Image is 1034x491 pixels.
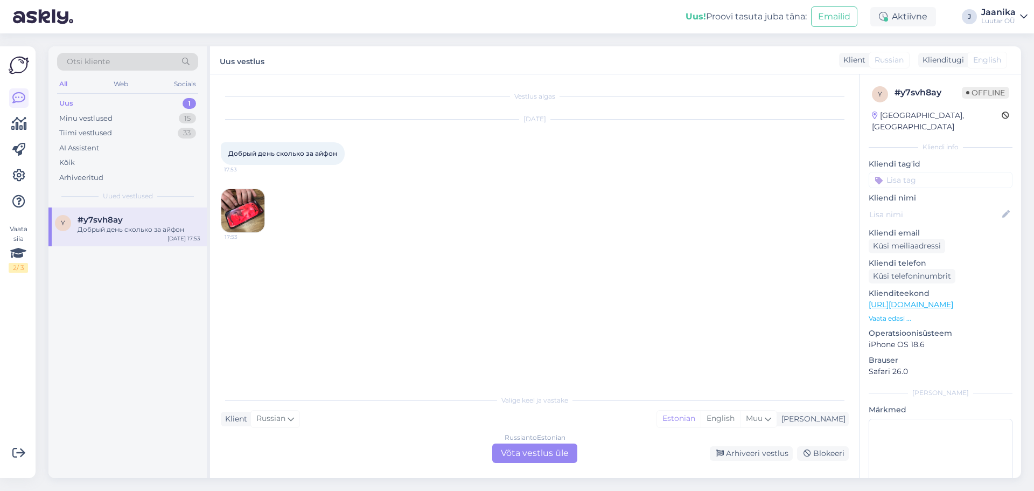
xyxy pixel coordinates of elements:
[657,411,701,427] div: Estonian
[869,328,1012,339] p: Operatsioonisüsteem
[9,55,29,75] img: Askly Logo
[869,192,1012,204] p: Kliendi nimi
[59,98,73,109] div: Uus
[869,366,1012,377] p: Safari 26.0
[59,172,103,183] div: Arhiveeritud
[869,158,1012,170] p: Kliendi tag'id
[869,142,1012,152] div: Kliendi info
[797,446,849,461] div: Blokeeri
[179,113,196,124] div: 15
[221,92,849,101] div: Vestlus algas
[746,413,763,423] span: Muu
[67,56,110,67] span: Otsi kliente
[228,149,337,157] span: Добрый день сколько за айфон
[224,165,264,174] span: 17:53
[59,113,113,124] div: Minu vestlused
[895,86,962,99] div: # y7svh8ay
[811,6,857,27] button: Emailid
[78,215,123,225] span: #y7svh8ay
[710,446,793,461] div: Arhiveeri vestlus
[869,339,1012,350] p: iPhone OS 18.6
[869,300,953,309] a: [URL][DOMAIN_NAME]
[973,54,1001,66] span: English
[9,224,28,273] div: Vaata siia
[183,98,196,109] div: 1
[492,444,577,463] div: Võta vestlus üle
[178,128,196,139] div: 33
[869,227,1012,239] p: Kliendi email
[981,17,1016,25] div: Luutar OÜ
[221,396,849,405] div: Valige keel ja vastake
[839,54,865,66] div: Klient
[57,77,69,91] div: All
[221,114,849,124] div: [DATE]
[59,143,99,154] div: AI Assistent
[870,7,936,26] div: Aktiivne
[221,189,264,232] img: Attachment
[221,413,247,425] div: Klient
[59,157,75,168] div: Kõik
[220,53,264,67] label: Uus vestlus
[869,239,945,253] div: Küsi meiliaadressi
[875,54,904,66] span: Russian
[869,404,1012,416] p: Märkmed
[103,191,153,201] span: Uued vestlused
[225,233,265,241] span: 17:53
[256,413,285,425] span: Russian
[9,263,28,273] div: 2 / 3
[61,219,65,227] span: y
[869,314,1012,323] p: Vaata edasi ...
[869,269,955,283] div: Küsi telefoninumbrit
[869,258,1012,269] p: Kliendi telefon
[981,8,1028,25] a: JaanikaLuutar OÜ
[872,110,1002,133] div: [GEOGRAPHIC_DATA], [GEOGRAPHIC_DATA]
[878,90,882,98] span: y
[962,87,1009,99] span: Offline
[869,172,1012,188] input: Lisa tag
[918,54,964,66] div: Klienditugi
[962,9,977,24] div: J
[686,11,706,22] b: Uus!
[78,225,200,234] div: Добрый день сколько за айфон
[981,8,1016,17] div: Jaanika
[172,77,198,91] div: Socials
[869,388,1012,398] div: [PERSON_NAME]
[167,234,200,243] div: [DATE] 17:53
[111,77,130,91] div: Web
[869,209,1000,220] input: Lisa nimi
[505,433,565,442] div: Russian to Estonian
[701,411,740,427] div: English
[869,355,1012,366] p: Brauser
[59,128,112,139] div: Tiimi vestlused
[686,10,807,23] div: Proovi tasuta juba täna:
[777,413,846,425] div: [PERSON_NAME]
[869,288,1012,299] p: Klienditeekond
